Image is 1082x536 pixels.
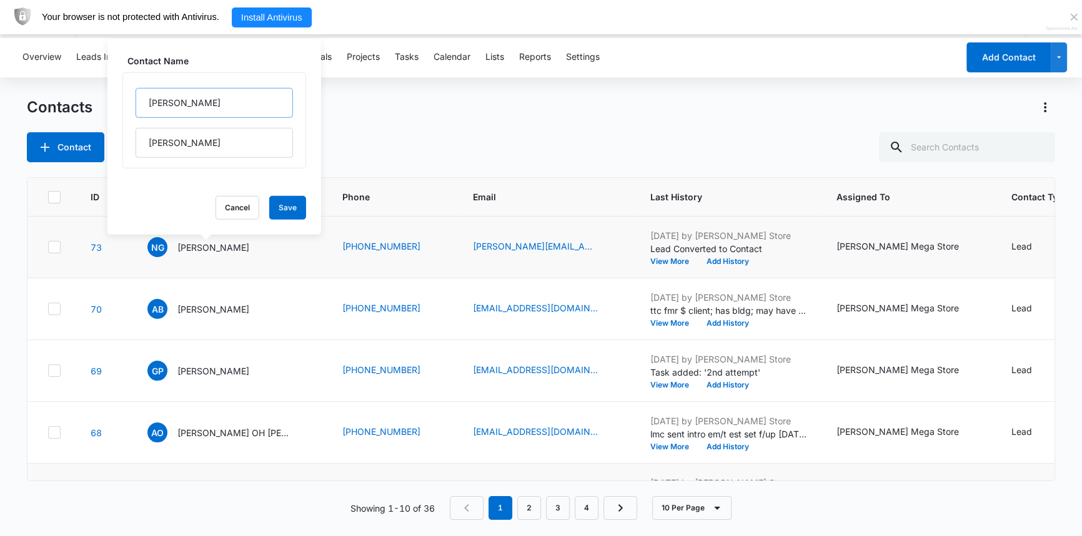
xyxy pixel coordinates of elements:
[546,496,570,520] a: Page 3
[1011,190,1068,203] span: Contact Type
[473,425,598,438] a: [EMAIL_ADDRESS][DOMAIN_NAME]
[698,381,758,389] button: Add History
[342,190,425,203] span: Phone
[603,496,637,520] a: Next Page
[650,242,807,255] p: Lead Converted to Contact
[342,425,443,440] div: Phone - (614) 556-8704 - Select to Edit Field
[836,190,963,203] span: Assigned To
[136,128,293,158] input: Last Name
[1011,363,1055,378] div: Contact Type - Lead - Select to Edit Field
[1011,363,1032,376] div: Lead
[485,37,504,77] button: Lists
[1035,97,1055,117] button: Actions
[147,237,272,257] div: Contact Name - Nadeen George - Select to Edit Field
[473,425,620,440] div: Email - silwad200@gmail.com - Select to Edit Field
[342,301,443,316] div: Phone - (404) 337-7548 - Select to Edit Field
[177,303,249,316] p: [PERSON_NAME]
[91,304,102,314] a: Navigate to contact details page for Andy B Rease
[342,240,420,253] a: [PHONE_NUMBER]
[450,496,637,520] nav: Pagination
[698,443,758,451] button: Add History
[1011,240,1032,253] div: Lead
[650,229,807,242] p: [DATE] by [PERSON_NAME] Store
[22,37,61,77] button: Overview
[473,363,620,378] div: Email - ebonyhiott@icloud.com - Select to Edit Field
[519,37,551,77] button: Reports
[652,496,732,520] button: 10 Per Page
[650,190,788,203] span: Last History
[147,422,312,442] div: Contact Name - Abdallah OH Hamed - Select to Edit Field
[350,502,435,515] p: Showing 1-10 of 36
[1011,425,1032,438] div: Lead
[650,319,698,327] button: View More
[836,363,959,376] div: [PERSON_NAME] Mega Store
[575,496,598,520] a: Page 4
[342,363,420,376] a: [PHONE_NUMBER]
[309,37,332,77] button: Deals
[836,240,981,255] div: Assigned To - John Mega Store - Select to Edit Field
[266,37,294,77] button: History
[473,240,620,255] div: Email - nadine_hamama@yahoo.com - Select to Edit Field
[473,363,598,376] a: [EMAIL_ADDRESS][DOMAIN_NAME]
[650,366,807,379] p: Task added: '2nd attempt'
[836,425,959,438] div: [PERSON_NAME] Mega Store
[177,426,290,439] p: [PERSON_NAME] OH [PERSON_NAME]
[127,54,311,67] label: Contact Name
[91,242,102,253] a: Navigate to contact details page for Nadeen George
[566,37,600,77] button: Settings
[91,366,102,376] a: Navigate to contact details page for Giulio Panaccione
[147,237,167,257] span: NG
[836,425,981,440] div: Assigned To - John Mega Store - Select to Edit Field
[177,364,249,378] p: [PERSON_NAME]
[650,291,807,304] p: [DATE] by [PERSON_NAME] Store
[136,88,293,118] input: First Name
[395,37,419,77] button: Tasks
[342,240,443,255] div: Phone - (248) 881-0594 - Select to Edit Field
[650,258,698,265] button: View More
[650,353,807,366] p: [DATE] by [PERSON_NAME] Store
[836,301,981,316] div: Assigned To - John Mega Store - Select to Edit Field
[1011,425,1055,440] div: Contact Type - Lead - Select to Edit Field
[1011,301,1055,316] div: Contact Type - Lead - Select to Edit Field
[517,496,541,520] a: Page 2
[147,422,167,442] span: AO
[836,363,981,378] div: Assigned To - John Mega Store - Select to Edit Field
[473,240,598,253] a: [PERSON_NAME][EMAIL_ADDRESS][DOMAIN_NAME]
[489,496,512,520] em: 1
[434,37,470,77] button: Calendar
[836,240,959,253] div: [PERSON_NAME] Mega Store
[147,361,167,381] span: GP
[269,196,306,220] button: Save
[473,301,598,314] a: [EMAIL_ADDRESS][DOMAIN_NAME]
[473,301,620,316] div: Email - arease@hotmail.com - Select to Edit Field
[650,443,698,451] button: View More
[650,476,807,489] p: [DATE] by [PERSON_NAME] Store
[194,37,251,77] button: Organizations
[142,37,179,77] button: Contacts
[27,132,104,162] button: Add Contact
[147,299,272,319] div: Contact Name - Andy B Rease - Select to Edit Field
[342,425,420,438] a: [PHONE_NUMBER]
[879,132,1055,162] input: Search Contacts
[836,301,959,314] div: [PERSON_NAME] Mega Store
[91,190,99,203] span: ID
[650,304,807,317] p: ttc fmr $ client; has bldg; may have funds call wed
[147,299,167,319] span: AB
[650,381,698,389] button: View More
[698,258,758,265] button: Add History
[147,361,272,381] div: Contact Name - Giulio Panaccione - Select to Edit Field
[216,196,259,220] button: Cancel
[91,427,102,438] a: Navigate to contact details page for Abdallah OH Hamed
[698,319,758,327] button: Add History
[347,37,380,77] button: Projects
[473,190,602,203] span: Email
[177,241,249,254] p: [PERSON_NAME]
[650,414,807,427] p: [DATE] by [PERSON_NAME] Store
[1011,301,1032,314] div: Lead
[342,301,420,314] a: [PHONE_NUMBER]
[1011,240,1055,255] div: Contact Type - Lead - Select to Edit Field
[27,98,92,117] h1: Contacts
[342,363,443,378] div: Phone - (854) 900-4255 - Select to Edit Field
[650,427,807,441] p: lmc sent intro em/t est set f/up [DATE]
[76,37,127,77] button: Leads Inbox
